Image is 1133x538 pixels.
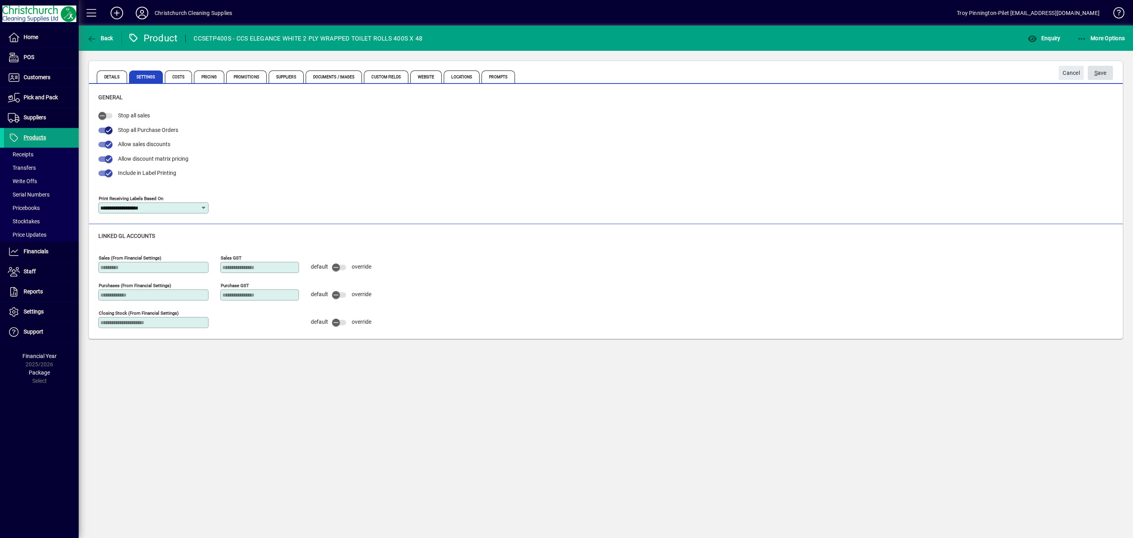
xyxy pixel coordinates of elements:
[1107,2,1123,27] a: Knowledge Base
[311,319,328,325] span: default
[118,156,188,162] span: Allow discount matrix pricing
[24,268,36,275] span: Staff
[352,319,371,325] span: override
[221,282,249,288] mat-label: Purchase GST
[24,74,50,80] span: Customers
[118,112,150,119] span: Stop all sales
[4,322,79,342] a: Support
[104,6,129,20] button: Add
[4,188,79,201] a: Serial Numbers
[269,70,304,83] span: Suppliers
[4,48,79,67] a: POS
[4,302,79,322] a: Settings
[311,291,328,297] span: default
[165,70,192,83] span: Costs
[1075,31,1127,45] button: More Options
[1088,66,1113,80] button: Save
[352,291,371,297] span: override
[99,282,171,288] mat-label: Purchases (from financial settings)
[8,165,36,171] span: Transfers
[4,161,79,174] a: Transfers
[24,248,48,254] span: Financials
[4,68,79,87] a: Customers
[352,263,371,270] span: override
[1094,70,1098,76] span: S
[99,255,161,260] mat-label: Sales (from financial settings)
[129,6,155,20] button: Profile
[24,134,46,141] span: Products
[22,353,57,359] span: Financial Year
[8,151,33,158] span: Receipts
[118,170,176,176] span: Include in Label Printing
[311,263,328,270] span: default
[194,70,224,83] span: Pricing
[87,35,113,41] span: Back
[128,32,178,45] div: Product
[4,228,79,241] a: Price Updates
[29,369,50,376] span: Package
[24,114,46,121] span: Suppliers
[79,31,122,45] app-page-header-button: Back
[24,288,43,295] span: Reports
[99,310,179,315] mat-label: Closing stock (from financial settings)
[1026,31,1062,45] button: Enquiry
[99,195,163,201] mat-label: Print Receiving Labels Based On
[4,242,79,262] a: Financials
[221,255,242,260] mat-label: Sales GST
[1077,35,1125,41] span: More Options
[4,201,79,215] a: Pricebooks
[98,94,123,100] span: General
[24,54,34,60] span: POS
[444,70,480,83] span: Locations
[1059,66,1084,80] button: Cancel
[4,108,79,128] a: Suppliers
[4,28,79,47] a: Home
[194,32,423,45] div: CCSETP400S - CCS ELEGANCE WHITE 2 PLY WRAPPED TOILET ROLLS 400S X 48
[4,262,79,282] a: Staff
[957,7,1100,19] div: Troy Pinnington-Pilet [EMAIL_ADDRESS][DOMAIN_NAME]
[24,34,38,40] span: Home
[24,328,43,335] span: Support
[4,282,79,302] a: Reports
[410,70,442,83] span: Website
[118,127,178,133] span: Stop all Purchase Orders
[4,215,79,228] a: Stocktakes
[4,88,79,108] a: Pick and Pack
[8,191,50,198] span: Serial Numbers
[4,148,79,161] a: Receipts
[364,70,408,83] span: Custom Fields
[85,31,115,45] button: Back
[98,233,155,239] span: Linked GL accounts
[8,178,37,184] span: Write Offs
[118,141,170,147] span: Allow sales discounts
[8,232,46,238] span: Price Updates
[8,205,40,211] span: Pricebooks
[24,94,58,100] span: Pick and Pack
[1063,67,1080,80] span: Cancel
[1094,67,1107,80] span: ave
[8,218,40,224] span: Stocktakes
[482,70,515,83] span: Prompts
[24,308,44,315] span: Settings
[306,70,362,83] span: Documents / Images
[155,7,232,19] div: Christchurch Cleaning Supplies
[226,70,267,83] span: Promotions
[129,70,163,83] span: Settings
[1028,35,1060,41] span: Enquiry
[97,70,127,83] span: Details
[4,174,79,188] a: Write Offs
